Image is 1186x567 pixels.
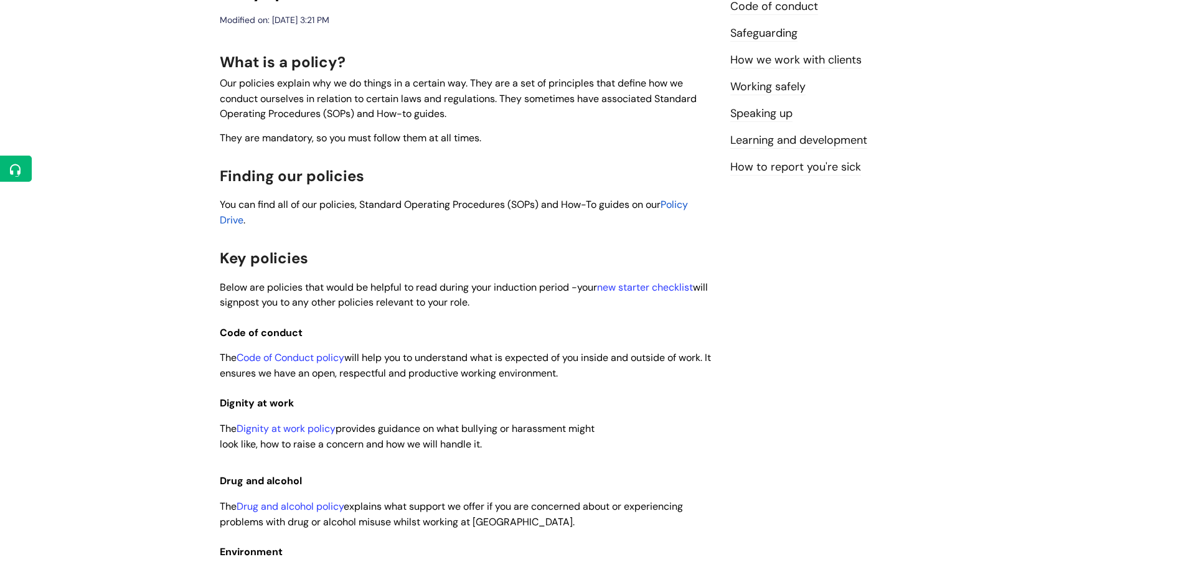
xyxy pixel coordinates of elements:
span: Our policies explain why we do things in a certain way. They are a set of principles that define ... [220,77,697,121]
a: Working safely [730,79,806,95]
span: Dignity at work [220,396,294,410]
span: What is a policy? [220,52,346,72]
a: How we work with clients [730,52,862,68]
div: Modified on: [DATE] 3:21 PM [220,12,329,28]
span: . [243,213,245,227]
span: Environment [220,545,283,558]
span: Finding our policies [220,166,364,185]
span: Below are policies that would be helpful to read during your induction period - [220,281,577,294]
span: They are mandatory, so you must follow them at all times. [220,131,481,144]
a: Safeguarding [730,26,798,42]
span: Drug and alcohol [220,474,302,487]
span: The provides guidance on what bullying or harassment might [220,422,595,435]
span: You can find all of our policies, Standard Operating Procedures (SOPs) and How-To guides on our [220,198,661,211]
a: Drug and alcohol policy [237,500,344,513]
span: Key policies [220,248,308,268]
span: The will help you to understand what is expected of you inside and outside of work. It ensures we... [220,351,711,380]
span: look like, how to raise a concern and how we will handle it. [220,438,482,451]
a: Dignity at work policy [237,422,336,435]
a: new starter checklist [597,281,693,294]
a: How to report you're sick [730,159,861,176]
a: Policy Drive [220,198,688,227]
span: The explains what support we offer if you are concerned about or experiencing problems with drug ... [220,500,683,528]
a: Speaking up [730,106,793,122]
span: Code of conduct [220,326,303,339]
a: Code of Conduct policy [237,351,344,364]
a: Learning and development [730,133,867,149]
